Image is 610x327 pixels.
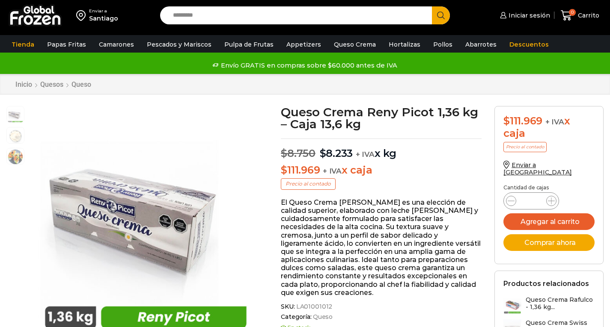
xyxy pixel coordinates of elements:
bdi: 111.969 [503,115,542,127]
h2: Productos relacionados [503,280,589,288]
a: Queso Crema Rafulco - 1,36 kg... [503,296,595,315]
span: Carrito [576,11,599,20]
a: Descuentos [505,36,553,53]
button: Search button [432,6,450,24]
p: Precio al contado [281,178,336,189]
span: Iniciar sesión [506,11,550,20]
span: SKU: [281,303,482,310]
span: 0 [569,9,576,16]
p: El Queso Crema [PERSON_NAME] es una elección de calidad superior, elaborado con leche [PERSON_NAM... [281,198,482,297]
a: Queso [312,313,333,321]
a: Appetizers [282,36,325,53]
a: Camarones [95,36,138,53]
p: Precio al contado [503,142,547,152]
a: Pescados y Mariscos [143,36,216,53]
span: Categoría: [281,313,482,321]
input: Product quantity [523,195,539,207]
a: Papas Fritas [43,36,90,53]
a: Enviar a [GEOGRAPHIC_DATA] [503,161,572,176]
div: Santiago [89,14,118,23]
a: Iniciar sesión [498,7,550,24]
button: Agregar al carrito [503,213,595,230]
span: $ [281,147,287,159]
img: address-field-icon.svg [76,8,89,23]
div: Enviar a [89,8,118,14]
a: Queso Crema [330,36,380,53]
a: Pulpa de Frutas [220,36,278,53]
bdi: 8.750 [281,147,315,159]
bdi: 111.969 [281,164,320,176]
span: $ [320,147,326,159]
a: Hortalizas [384,36,425,53]
span: reny-picot [7,106,24,124]
p: x caja [281,164,482,177]
a: Tienda [7,36,39,53]
a: Quesos [40,80,64,88]
span: + IVA [323,167,342,175]
p: x kg [281,138,482,160]
a: Abarrotes [461,36,501,53]
h3: Queso Crema Rafulco - 1,36 kg... [526,296,595,311]
span: + IVA [545,118,564,126]
button: Comprar ahora [503,234,595,251]
span: queso crema 2 [7,127,24,144]
span: salmon-ahumado-2 [7,148,24,165]
a: Inicio [15,80,33,88]
p: Cantidad de cajas [503,185,595,191]
span: LA01001012 [295,303,333,310]
a: 0 Carrito [559,6,601,26]
a: Pollos [429,36,457,53]
nav: Breadcrumb [15,80,92,88]
bdi: 8.233 [320,147,353,159]
span: $ [281,164,287,176]
span: $ [503,115,510,127]
div: x caja [503,115,595,140]
span: + IVA [356,150,375,159]
h1: Queso Crema Reny Picot 1,36 kg – Caja 13,6 kg [281,106,482,130]
a: Queso [71,80,92,88]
